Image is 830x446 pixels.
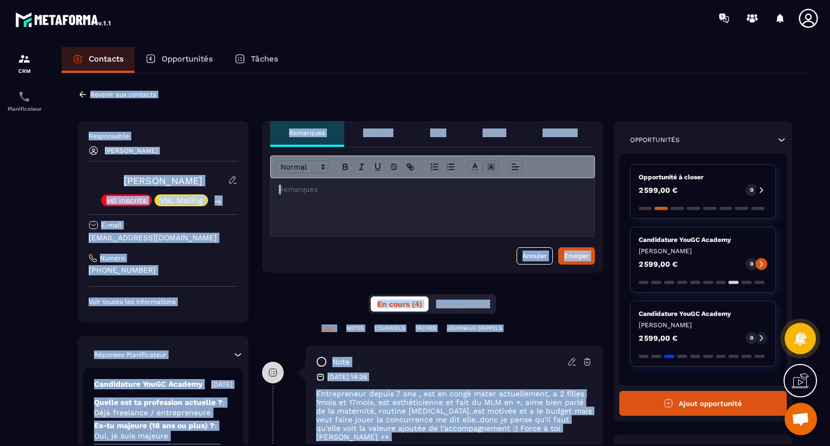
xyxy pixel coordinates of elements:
[564,251,589,261] div: Envoyer
[211,380,232,389] p: [DATE]
[639,260,678,268] p: 2 599,00 €
[374,325,405,332] p: COURRIELS
[289,129,325,137] p: Remarques
[639,247,768,255] p: [PERSON_NAME]
[89,265,238,275] p: [PHONE_NUMBER]
[377,300,422,308] span: En cours (4)
[90,91,156,98] p: Revenir aux contacts
[3,106,46,112] p: Planificateur
[18,90,31,103] img: scheduler
[430,296,494,312] button: Terminés (20)
[639,321,768,329] p: [PERSON_NAME]
[543,129,575,137] p: WhatsApp
[322,325,336,332] p: TOUT
[371,296,429,312] button: En cours (4)
[750,186,753,194] p: 0
[89,132,238,140] p: Responsable
[94,421,232,441] p: Es-tu majeure (18 ans ou plus) ?
[558,247,595,265] button: Envoyer
[346,325,364,332] p: NOTES
[517,247,553,265] button: Annuler
[436,300,487,308] span: Terminés (20)
[416,325,436,332] p: TÂCHES
[483,129,504,137] p: Tâches
[630,136,680,144] p: Opportunités
[363,129,391,137] p: Courriels
[639,309,768,318] p: Candidature YouGC Academy
[639,173,768,181] p: Opportunité à closer
[101,221,122,229] p: E-mail
[18,52,31,65] img: formation
[750,334,753,342] p: 0
[94,379,203,389] p: Candidature YouGC Academy
[785,403,817,435] div: Ouvrir le chat
[62,47,135,73] a: Contacts
[160,197,203,204] p: VSL Mailing
[162,54,213,64] p: Opportunités
[639,334,678,342] p: 2 599,00 €
[211,196,225,207] p: +6
[251,54,278,64] p: Tâches
[124,175,202,186] a: [PERSON_NAME]
[89,298,238,306] p: Voir toutes les informations
[316,389,592,441] p: Entrepreneur depuis 7 ans , est en congé mater actuellement, a 2 filles 1mois et 17mois, est esth...
[3,44,46,82] a: formationformationCRM
[639,235,768,244] p: Candidature YouGC Academy
[447,325,502,332] p: JOURNAUX D'APPELS
[3,82,46,120] a: schedulerschedulerPlanificateur
[639,186,678,194] p: 2 599,00 €
[135,47,224,73] a: Opportunités
[94,397,232,418] p: Quelle est ta profession actuelle ?
[105,147,158,154] p: [PERSON_NAME]
[332,357,350,367] p: note
[94,350,166,359] p: Réponses Planificateur
[224,47,289,73] a: Tâches
[89,54,124,64] p: Contacts
[106,197,146,204] p: vsl inscrits
[430,129,444,137] p: SMS
[750,260,753,268] p: 0
[15,10,112,29] img: logo
[619,391,787,416] button: Ajout opportunité
[3,68,46,74] p: CRM
[327,373,367,381] p: [DATE] 14:36
[100,254,125,262] p: Numéro
[89,233,238,243] p: [EMAIL_ADDRESS][DOMAIN_NAME]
